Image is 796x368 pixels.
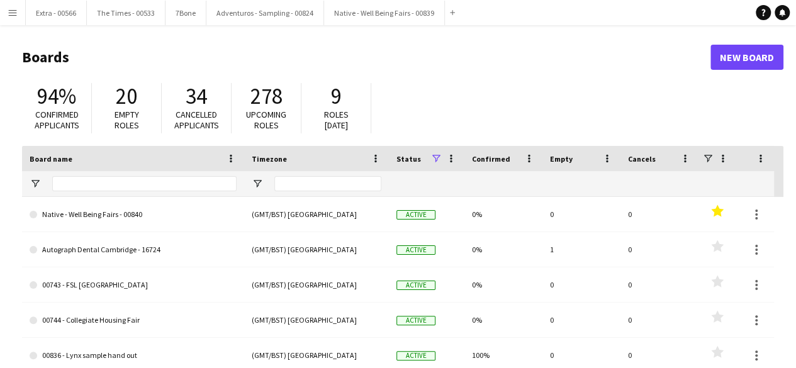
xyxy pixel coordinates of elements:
[244,303,389,337] div: (GMT/BST) [GEOGRAPHIC_DATA]
[628,154,656,164] span: Cancels
[37,82,76,110] span: 94%
[244,232,389,267] div: (GMT/BST) [GEOGRAPHIC_DATA]
[324,1,445,25] button: Native - Well Being Fairs - 00839
[620,303,698,337] div: 0
[186,82,207,110] span: 34
[542,197,620,231] div: 0
[542,303,620,337] div: 0
[30,267,237,303] a: 00743 - FSL [GEOGRAPHIC_DATA]
[244,197,389,231] div: (GMT/BST) [GEOGRAPHIC_DATA]
[250,82,283,110] span: 278
[165,1,206,25] button: 7Bone
[115,109,139,131] span: Empty roles
[30,197,237,232] a: Native - Well Being Fairs - 00840
[396,316,435,325] span: Active
[252,178,263,189] button: Open Filter Menu
[331,82,342,110] span: 9
[174,109,219,131] span: Cancelled applicants
[542,232,620,267] div: 1
[396,351,435,360] span: Active
[246,109,286,131] span: Upcoming roles
[464,267,542,302] div: 0%
[244,267,389,302] div: (GMT/BST) [GEOGRAPHIC_DATA]
[22,48,710,67] h1: Boards
[620,267,698,302] div: 0
[620,197,698,231] div: 0
[710,45,783,70] a: New Board
[550,154,573,164] span: Empty
[542,267,620,302] div: 0
[30,303,237,338] a: 00744 - Collegiate Housing Fair
[30,154,72,164] span: Board name
[30,232,237,267] a: Autograph Dental Cambridge - 16724
[396,210,435,220] span: Active
[252,154,287,164] span: Timezone
[464,197,542,231] div: 0%
[396,245,435,255] span: Active
[464,303,542,337] div: 0%
[396,281,435,290] span: Active
[206,1,324,25] button: Adventuros - Sampling - 00824
[324,109,349,131] span: Roles [DATE]
[52,176,237,191] input: Board name Filter Input
[396,154,421,164] span: Status
[274,176,381,191] input: Timezone Filter Input
[35,109,79,131] span: Confirmed applicants
[87,1,165,25] button: The Times - 00533
[26,1,87,25] button: Extra - 00566
[116,82,137,110] span: 20
[464,232,542,267] div: 0%
[620,232,698,267] div: 0
[30,178,41,189] button: Open Filter Menu
[472,154,510,164] span: Confirmed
